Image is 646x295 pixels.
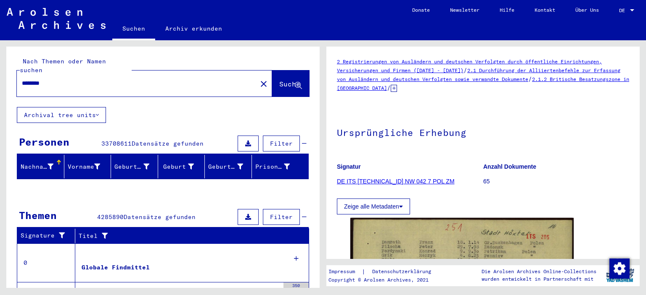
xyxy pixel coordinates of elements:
[101,140,132,147] span: 33708611
[21,160,64,173] div: Nachname
[21,231,69,240] div: Signature
[114,160,160,173] div: Geburtsname
[609,258,630,279] img: Zustimmung ändern
[161,160,205,173] div: Geburt‏
[208,160,254,173] div: Geburtsdatum
[158,155,205,178] mat-header-cell: Geburt‏
[17,243,75,282] td: 0
[19,134,69,149] div: Personen
[155,18,232,39] a: Archiv erkunden
[19,208,57,223] div: Themen
[483,163,536,170] b: Anzahl Dokumente
[111,155,158,178] mat-header-cell: Geburtsname
[482,268,596,275] p: Die Arolsen Archives Online-Collections
[7,8,106,29] img: Arolsen_neg.svg
[387,84,391,91] span: /
[328,276,441,284] p: Copyright © Arolsen Archives, 2021
[255,162,290,171] div: Prisoner #
[272,70,309,97] button: Suche
[208,162,243,171] div: Geburtsdatum
[82,263,150,272] div: Globale Findmittel
[337,67,620,82] a: 2.1 Durchführung der Alliiertenbefehle zur Erfassung von Ausländern und deutschen Verfolgten sowi...
[337,58,602,73] a: 2 Registrierungen von Ausländern und deutschen Verfolgten durch öffentliche Einrichtungen, Versic...
[279,80,300,88] span: Suche
[17,107,106,123] button: Archival tree units
[263,136,300,151] button: Filter
[205,155,252,178] mat-header-cell: Geburtsdatum
[270,213,293,221] span: Filter
[132,140,204,147] span: Datensätze gefunden
[337,178,455,185] a: DE ITS [TECHNICAL_ID] NW 042 7 POL ZM
[337,198,410,214] button: Zeige alle Metadaten
[68,160,111,173] div: Vorname
[482,275,596,283] p: wurden entwickelt in Partnerschaft mit
[252,155,309,178] mat-header-cell: Prisoner #
[20,57,106,74] mat-label: Nach Themen oder Namen suchen
[97,213,124,221] span: 4285890
[255,160,301,173] div: Prisoner #
[114,162,149,171] div: Geburtsname
[68,162,101,171] div: Vorname
[21,229,77,243] div: Signature
[365,267,441,276] a: Datenschutzerklärung
[463,66,467,74] span: /
[21,162,53,171] div: Nachname
[17,155,64,178] mat-header-cell: Nachname
[112,18,155,40] a: Suchen
[79,229,301,243] div: Titel
[604,265,636,286] img: yv_logo.png
[255,75,272,92] button: Clear
[124,213,196,221] span: Datensätze gefunden
[619,8,628,13] span: DE
[328,267,362,276] a: Impressum
[483,177,629,186] p: 65
[283,282,309,291] div: 350
[270,140,293,147] span: Filter
[64,155,111,178] mat-header-cell: Vorname
[263,209,300,225] button: Filter
[337,113,629,150] h1: Ursprüngliche Erhebung
[259,79,269,89] mat-icon: close
[79,232,292,240] div: Titel
[337,163,361,170] b: Signatur
[161,162,194,171] div: Geburt‏
[528,75,532,83] span: /
[328,267,441,276] div: |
